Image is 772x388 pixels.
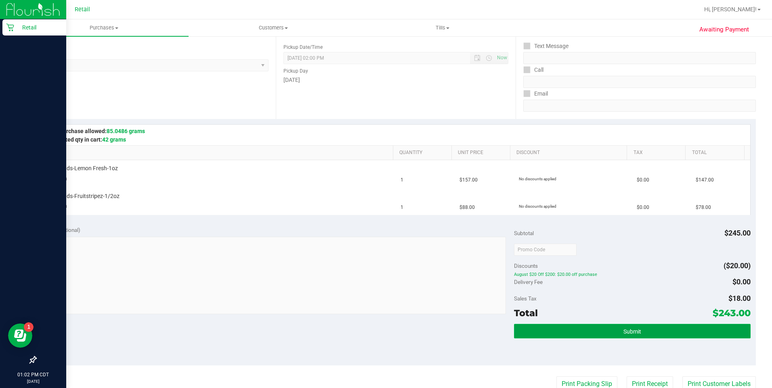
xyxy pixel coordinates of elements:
input: Format: (999) 999-9999 [523,76,756,88]
input: Promo Code [514,244,577,256]
span: Submit [623,328,641,335]
span: $147.00 [696,176,714,184]
span: $245.00 [724,229,751,237]
a: Tax [634,150,682,156]
a: Discount [516,150,624,156]
a: Purchases [19,19,189,36]
span: August $20 Off $200: $20.00 off purchase [514,272,751,277]
label: Email [523,88,548,100]
a: Tills [358,19,527,36]
span: 1 [401,204,403,211]
span: Subtotal [514,230,534,236]
a: Unit Price [458,150,507,156]
span: Customers [189,24,357,31]
span: Estimated qty in cart: [48,136,126,143]
span: NNC-Buds-Lemon Fresh-1oz [46,165,118,172]
a: Quantity [399,150,448,156]
p: Retail [14,23,63,32]
span: No discounts applied [519,204,556,209]
span: Retail [75,6,90,13]
iframe: Resource center unread badge [24,322,34,332]
p: [DATE] [4,378,63,384]
span: ($20.00) [724,261,751,270]
label: Pickup Date/Time [283,44,323,51]
span: Sales Tax [514,295,537,302]
label: Pickup Day [283,67,308,75]
span: Max purchase allowed: [48,128,145,134]
button: Submit [514,324,751,338]
span: No discounts applied [519,177,556,181]
span: Total [514,307,538,319]
span: $0.00 [637,176,649,184]
inline-svg: Retail [6,23,14,31]
div: [DATE] [283,76,509,84]
input: Format: (999) 999-9999 [523,52,756,64]
span: $0.00 [732,277,751,286]
span: $0.00 [637,204,649,211]
span: 85.0486 grams [107,128,145,134]
span: 1 [401,176,403,184]
span: Discounts [514,259,538,273]
a: Customers [189,19,358,36]
span: Awaiting Payment [699,25,749,34]
span: $88.00 [459,204,475,211]
label: Call [523,64,543,76]
label: Text Message [523,40,569,52]
span: NNC-Buds-Fruitstripez-1/2oz [46,192,120,200]
p: 01:02 PM CDT [4,371,63,378]
span: $18.00 [728,294,751,302]
a: Total [692,150,741,156]
span: Tills [359,24,527,31]
span: $157.00 [459,176,478,184]
span: 42 grams [102,136,126,143]
span: $78.00 [696,204,711,211]
span: Purchases [19,24,189,31]
span: Hi, [PERSON_NAME]! [704,6,757,13]
a: SKU [48,150,390,156]
iframe: Resource center [8,323,32,348]
span: $243.00 [713,307,751,319]
span: Delivery Fee [514,279,543,285]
